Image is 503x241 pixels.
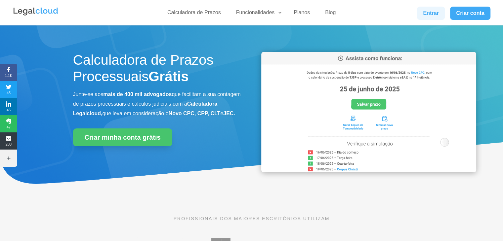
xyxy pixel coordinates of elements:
[321,9,340,19] a: Blog
[417,7,445,20] a: Entrar
[73,90,242,118] p: Junte-se aos que facilitam a sua contagem de prazos processuais e cálculos judiciais com a que le...
[73,128,172,146] a: Criar minha conta grátis
[73,52,242,88] h1: Calculadora de Prazos Processuais
[290,9,314,19] a: Planos
[261,52,476,172] img: Calculadora de Prazos Processuais da Legalcloud
[103,91,172,97] b: mais de 400 mil advogados
[13,7,59,17] img: Legalcloud Logo
[223,111,235,116] b: JEC.
[169,111,221,116] b: Novo CPC, CPP, CLT
[73,215,430,222] p: PROFISSIONAIS DOS MAIORES ESCRITÓRIOS UTILIZAM
[148,69,189,84] strong: Grátis
[232,9,283,19] a: Funcionalidades
[450,7,490,20] a: Criar conta
[163,9,225,19] a: Calculadora de Prazos
[73,101,218,116] b: Calculadora Legalcloud,
[261,168,476,173] a: Calculadora de Prazos Processuais da Legalcloud
[13,12,59,17] a: Logo da Legalcloud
